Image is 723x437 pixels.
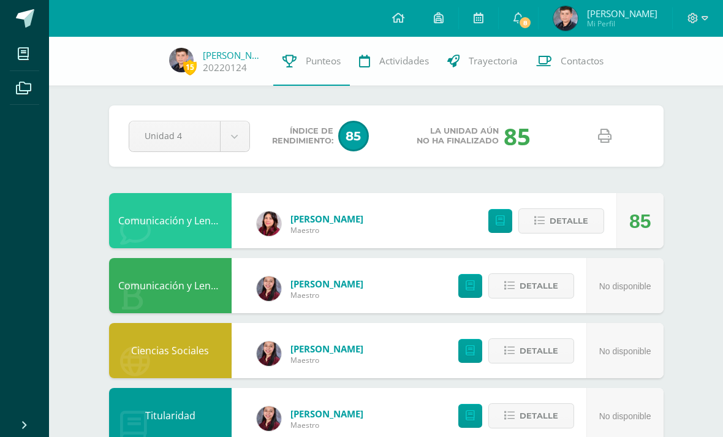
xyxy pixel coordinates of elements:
span: Detalle [520,340,558,362]
span: Actividades [379,55,429,67]
a: Trayectoria [438,37,527,86]
img: 158cff4b38163e095f0876744b170664.png [169,48,194,72]
span: Detalle [550,210,588,232]
img: 158cff4b38163e095f0876744b170664.png [553,6,578,31]
span: Maestro [290,355,363,365]
span: Maestro [290,225,363,235]
a: Contactos [527,37,613,86]
span: No disponible [599,411,651,421]
span: [PERSON_NAME] [290,343,363,355]
span: Mi Perfil [587,18,657,29]
div: Ciencias Sociales [109,323,232,378]
span: No disponible [599,281,651,291]
span: Maestro [290,420,363,430]
img: 5d3f87f6650fdbda4904ca6dbcf1978c.png [257,406,281,431]
span: [PERSON_NAME] [290,213,363,225]
div: 85 [629,194,651,249]
span: 8 [518,16,532,29]
span: Índice de Rendimiento: [272,126,333,146]
span: Contactos [561,55,604,67]
button: Detalle [488,403,574,428]
a: Unidad 4 [129,121,249,151]
a: Actividades [350,37,438,86]
a: [PERSON_NAME] [203,49,264,61]
div: 85 [504,120,531,152]
span: Detalle [520,405,558,427]
span: Punteos [306,55,341,67]
a: Punteos [273,37,350,86]
span: 85 [338,121,369,151]
span: Unidad 4 [145,121,205,150]
button: Detalle [488,273,574,298]
span: [PERSON_NAME] [290,278,363,290]
div: Comunicación y Lenguaje,Idioma Extranjero,Inglés [109,193,232,248]
span: [PERSON_NAME] [587,7,657,20]
div: Comunicación y Lenguaje,Idioma Español [109,258,232,313]
span: Maestro [290,290,363,300]
img: 5d3f87f6650fdbda4904ca6dbcf1978c.png [257,276,281,301]
img: c17dc0044ff73e6528ee1a0ac52c8e58.png [257,211,281,236]
span: La unidad aún no ha finalizado [417,126,499,146]
span: [PERSON_NAME] [290,408,363,420]
a: 20220124 [203,61,247,74]
span: 15 [183,59,197,75]
button: Detalle [488,338,574,363]
button: Detalle [518,208,604,234]
img: 5d3f87f6650fdbda4904ca6dbcf1978c.png [257,341,281,366]
span: No disponible [599,346,651,356]
span: Trayectoria [469,55,518,67]
span: Detalle [520,275,558,297]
